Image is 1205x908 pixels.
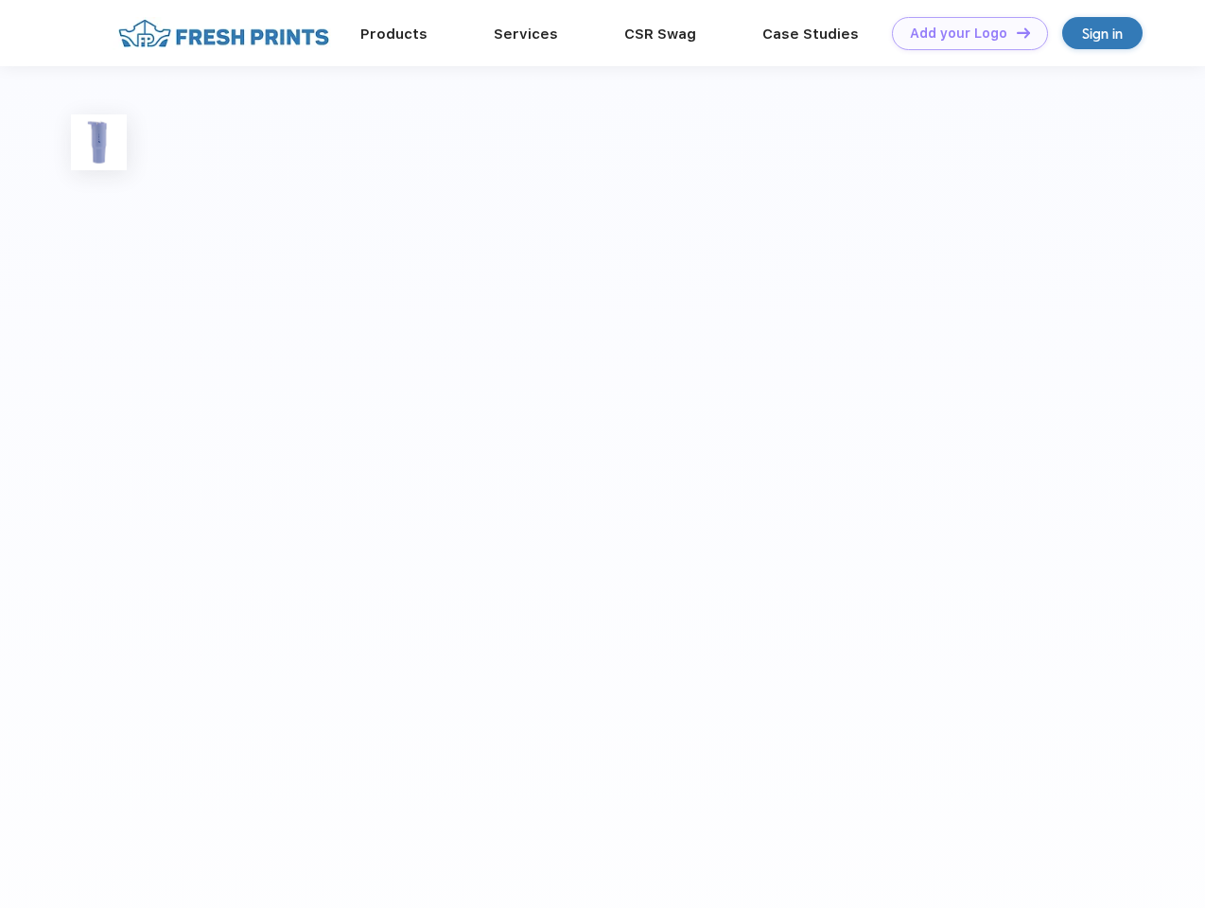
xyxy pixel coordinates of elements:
a: Sign in [1062,17,1143,49]
div: Add your Logo [910,26,1007,42]
img: fo%20logo%202.webp [113,17,335,50]
div: Sign in [1082,23,1123,44]
a: Products [360,26,428,43]
img: func=resize&h=100 [71,114,127,170]
img: DT [1017,27,1030,38]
